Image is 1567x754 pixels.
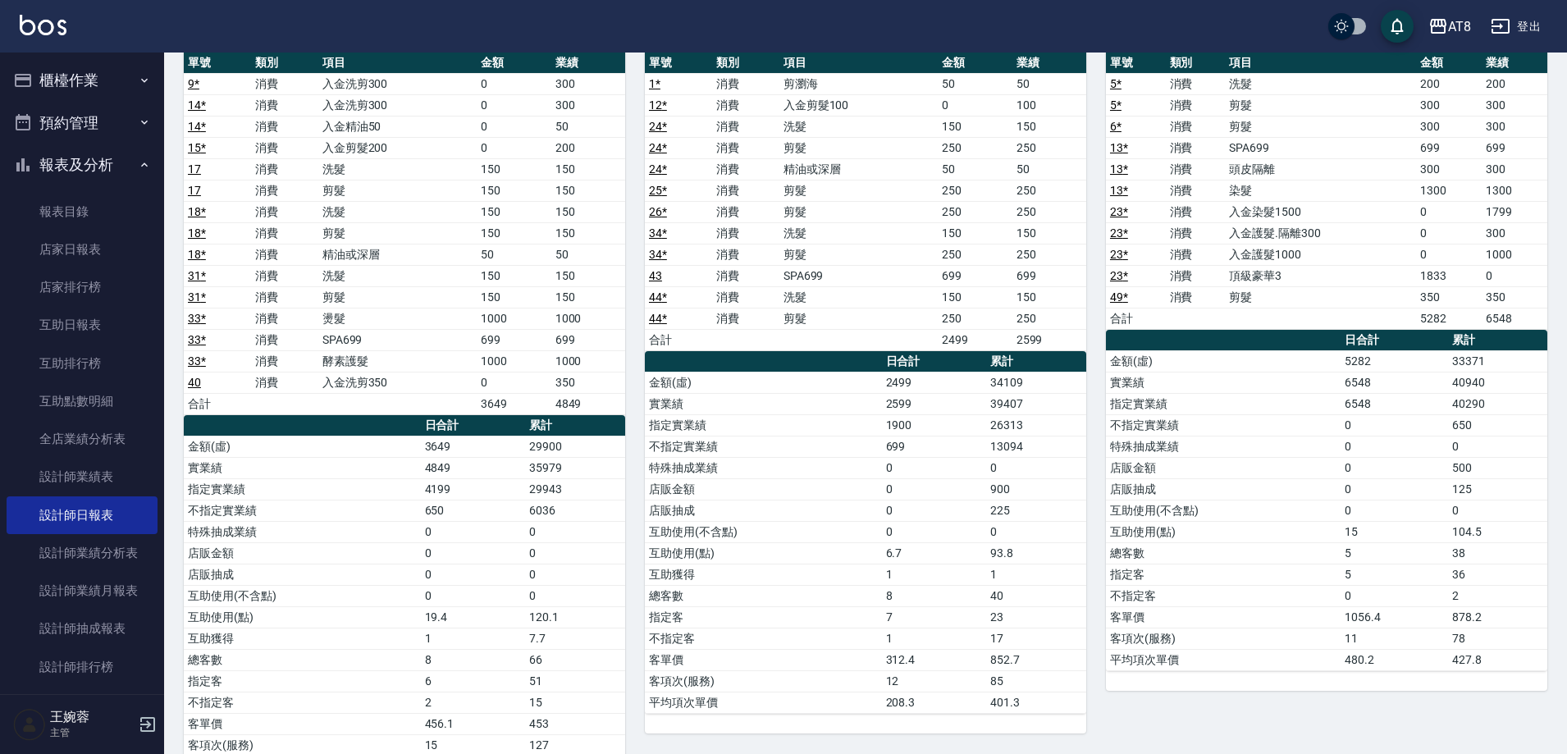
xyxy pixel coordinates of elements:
th: 累計 [525,415,625,436]
a: 設計師業績分析表 [7,534,158,572]
div: AT8 [1448,16,1471,37]
td: 入金護髮1000 [1225,244,1416,265]
a: 互助日報表 [7,306,158,344]
td: 頂級豪華3 [1225,265,1416,286]
td: 150 [938,286,1012,308]
td: 洗髮 [318,158,477,180]
th: 累計 [986,351,1086,372]
td: 300 [1482,158,1547,180]
td: 29943 [525,478,625,500]
td: 50 [1012,158,1086,180]
table: a dense table [1106,53,1547,330]
td: 消費 [1166,180,1226,201]
td: 頭皮隔離 [1225,158,1416,180]
td: 互助使用(點) [1106,521,1341,542]
button: 登出 [1484,11,1547,42]
td: 入金精油50 [318,116,477,137]
td: 洗髮 [779,222,939,244]
td: 5282 [1341,350,1448,372]
th: 金額 [938,53,1012,74]
th: 業績 [1012,53,1086,74]
td: 225 [986,500,1086,521]
td: 699 [938,265,1012,286]
td: 250 [1012,137,1086,158]
td: 消費 [1166,222,1226,244]
td: 剪髮 [779,308,939,329]
h5: 王婉蓉 [50,709,134,725]
td: 0 [525,542,625,564]
td: 消費 [251,94,318,116]
table: a dense table [184,53,625,415]
a: 店販抽成明細 [7,686,158,724]
td: 0 [1341,500,1448,521]
td: 0 [1341,478,1448,500]
td: 剪髮 [318,222,477,244]
img: Logo [20,15,66,35]
td: 不指定實業績 [645,436,882,457]
td: 150 [551,286,625,308]
td: 2499 [938,329,1012,350]
td: 40940 [1448,372,1547,393]
td: 入金洗剪300 [318,94,477,116]
td: 剪瀏海 [779,73,939,94]
td: 125 [1448,478,1547,500]
td: 消費 [251,286,318,308]
td: 1300 [1416,180,1482,201]
td: 3649 [477,393,551,414]
td: 1000 [477,308,551,329]
th: 日合計 [1341,330,1448,351]
td: 5 [1341,564,1448,585]
a: 店家日報表 [7,231,158,268]
td: SPA699 [318,329,477,350]
td: 金額(虛) [1106,350,1341,372]
td: 150 [477,201,551,222]
td: 300 [551,73,625,94]
td: 特殊抽成業績 [645,457,882,478]
th: 金額 [477,53,551,74]
td: 剪髮 [318,180,477,201]
td: 店販金額 [645,478,882,500]
td: 699 [1482,137,1547,158]
td: 0 [882,457,986,478]
td: 0 [986,521,1086,542]
td: 入金護髮.隔離300 [1225,222,1416,244]
td: 1 [986,564,1086,585]
p: 主管 [50,725,134,740]
table: a dense table [645,351,1086,714]
th: 日合計 [421,415,525,436]
td: 2599 [1012,329,1086,350]
th: 類別 [712,53,779,74]
td: 消費 [712,244,779,265]
td: 指定實業績 [184,478,421,500]
td: 150 [1012,222,1086,244]
td: 消費 [712,308,779,329]
td: 消費 [251,73,318,94]
td: 金額(虛) [184,436,421,457]
td: 200 [1416,73,1482,94]
td: 150 [477,265,551,286]
td: 5282 [1416,308,1482,329]
td: 消費 [712,137,779,158]
td: 消費 [712,116,779,137]
td: 消費 [712,180,779,201]
td: 互助獲得 [645,564,882,585]
th: 業績 [551,53,625,74]
td: 1300 [1482,180,1547,201]
td: 50 [551,244,625,265]
td: 洗髮 [318,201,477,222]
td: 消費 [712,201,779,222]
td: 0 [421,564,525,585]
td: 實業績 [645,393,882,414]
td: 4849 [551,393,625,414]
td: 650 [421,500,525,521]
td: 消費 [1166,116,1226,137]
th: 日合計 [882,351,986,372]
a: 設計師日報表 [7,496,158,534]
td: 指定實業績 [1106,393,1341,414]
td: 0 [477,116,551,137]
td: 699 [551,329,625,350]
td: 消費 [1166,137,1226,158]
button: save [1381,10,1414,43]
td: 0 [1416,201,1482,222]
td: 剪髮 [779,180,939,201]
